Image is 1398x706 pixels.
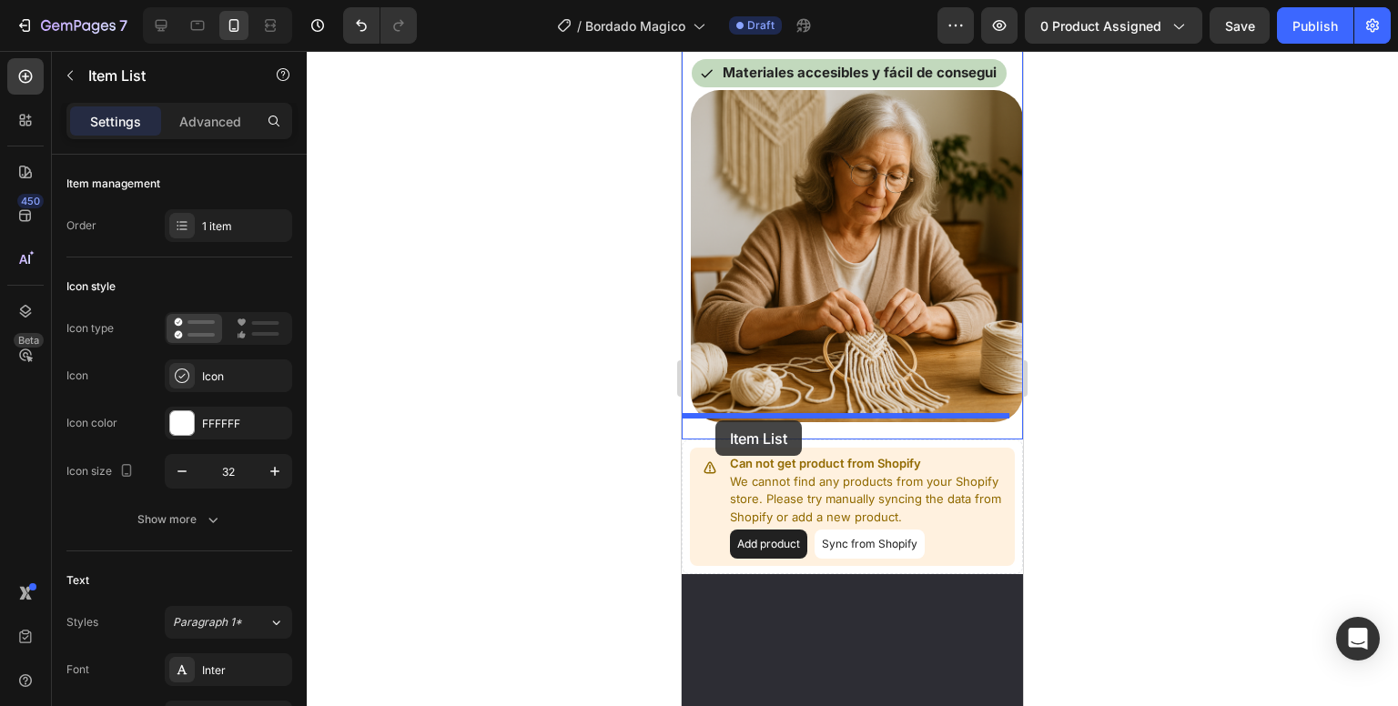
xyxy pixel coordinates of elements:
div: Undo/Redo [343,7,417,44]
button: Paragraph 1* [165,606,292,639]
p: 7 [119,15,127,36]
div: Icon size [66,459,137,484]
button: Show more [66,503,292,536]
div: Show more [137,510,222,529]
div: Beta [14,333,44,348]
button: Save [1210,7,1270,44]
p: Settings [90,112,141,131]
div: Icon style [66,278,116,295]
button: Publish [1277,7,1353,44]
div: Item management [66,176,160,192]
span: Draft [747,17,775,34]
div: Icon [66,368,88,384]
div: Text [66,572,89,589]
div: Font [66,661,89,678]
span: Bordado Magico [585,16,685,35]
p: Item List [88,65,243,86]
div: Order [66,217,96,234]
div: Icon type [66,320,114,337]
span: Save [1225,18,1255,34]
iframe: Design area [682,51,1023,706]
div: Styles [66,614,98,630]
button: 7 [7,7,136,44]
div: Inter [202,662,288,679]
button: 0 product assigned [1025,7,1202,44]
div: Publish [1292,16,1338,35]
div: Icon [202,368,288,385]
span: / [577,16,582,35]
div: FFFFFF [202,416,288,432]
span: 0 product assigned [1040,16,1161,35]
div: Icon color [66,415,117,431]
div: 450 [17,194,44,208]
p: Advanced [179,112,241,131]
div: 1 item [202,218,288,235]
div: Open Intercom Messenger [1336,617,1380,661]
span: Paragraph 1* [173,614,242,630]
